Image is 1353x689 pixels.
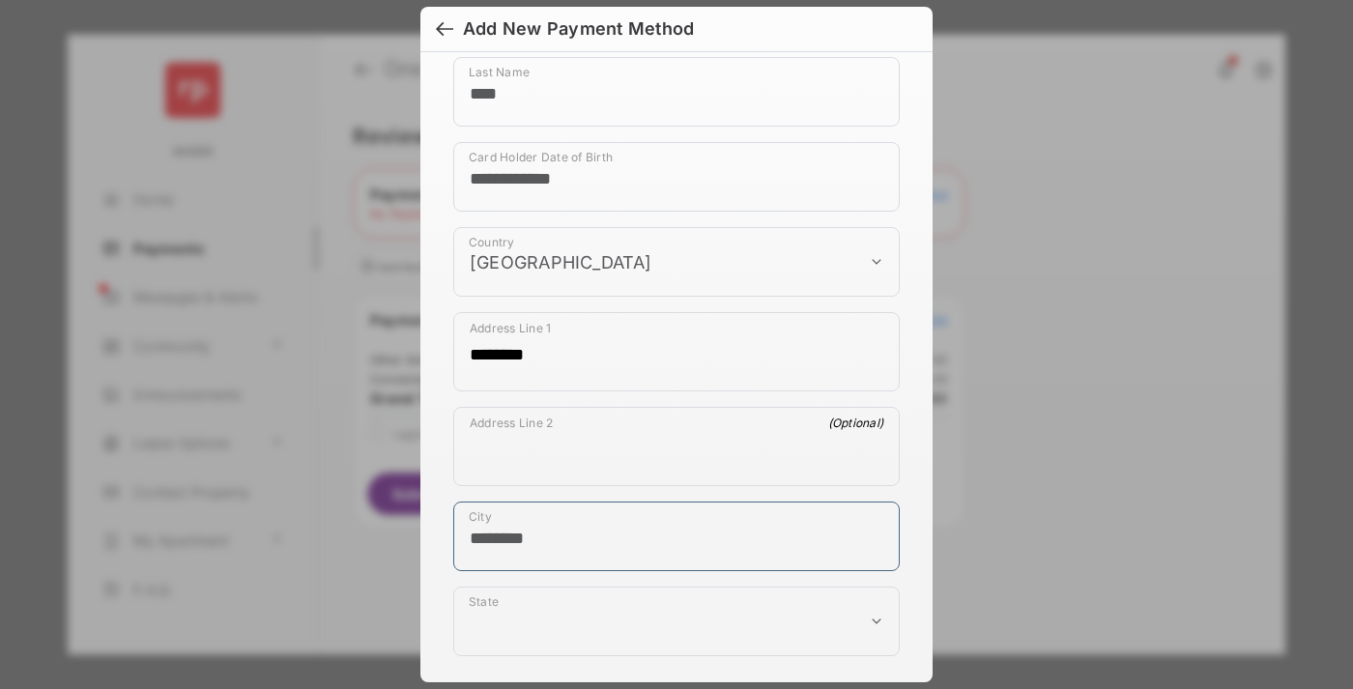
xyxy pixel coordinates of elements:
[453,502,900,571] div: payment_method_screening[postal_addresses][locality]
[463,18,694,40] div: Add New Payment Method
[453,407,900,486] div: payment_method_screening[postal_addresses][addressLine2]
[453,312,900,391] div: payment_method_screening[postal_addresses][addressLine1]
[453,587,900,656] div: payment_method_screening[postal_addresses][administrativeArea]
[453,227,900,297] div: payment_method_screening[postal_addresses][country]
